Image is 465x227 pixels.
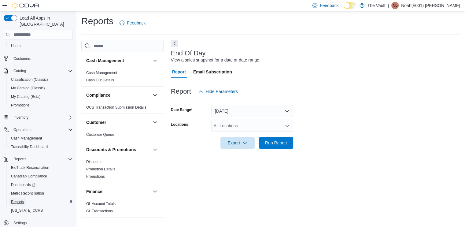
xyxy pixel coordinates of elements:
[11,114,73,121] span: Inventory
[86,78,114,83] span: Cash Out Details
[1,67,75,75] button: Catalog
[11,136,42,141] span: Cash Management
[1,155,75,163] button: Reports
[86,159,102,164] span: Discounts
[11,94,41,99] span: My Catalog (Beta)
[11,54,73,62] span: Customers
[9,207,73,214] span: Washington CCRS
[220,137,255,149] button: Export
[259,137,293,149] button: Run Report
[391,2,399,9] div: Noah(#001) Trodick
[117,17,148,29] a: Feedback
[13,69,26,73] span: Catalog
[265,140,287,146] span: Run Report
[11,114,31,121] button: Inventory
[86,92,150,98] button: Compliance
[86,71,117,75] a: Cash Management
[206,88,238,95] span: Hide Parameters
[171,40,178,47] button: Next
[86,70,117,75] span: Cash Management
[11,208,43,213] span: [US_STATE] CCRS
[6,172,75,180] button: Canadian Compliance
[1,113,75,122] button: Inventory
[86,167,115,172] span: Promotion Details
[151,146,159,153] button: Discounts & Promotions
[193,66,232,78] span: Email Subscription
[13,127,31,132] span: Operations
[11,182,35,187] span: Dashboards
[9,84,73,92] span: My Catalog (Classic)
[344,2,356,9] input: Dark Mode
[86,147,136,153] h3: Discounts & Promotions
[151,91,159,99] button: Compliance
[171,50,206,57] h3: End Of Day
[196,85,240,98] button: Hide Parameters
[211,105,293,117] button: [DATE]
[86,188,102,195] h3: Finance
[9,93,43,100] a: My Catalog (Beta)
[86,105,146,110] a: OCS Transaction Submission Details
[11,126,34,133] button: Operations
[9,190,46,197] a: Metrc Reconciliation
[11,155,29,163] button: Reports
[81,200,164,217] div: Finance
[81,15,113,27] h1: Reports
[285,123,290,128] button: Open list of options
[1,125,75,134] button: Operations
[86,132,114,137] a: Customer Queue
[6,101,75,110] button: Promotions
[9,42,23,50] a: Users
[9,135,73,142] span: Cash Management
[151,188,159,195] button: Finance
[86,78,114,82] a: Cash Out Details
[6,92,75,101] button: My Catalog (Beta)
[81,104,164,113] div: Compliance
[11,174,47,179] span: Canadian Compliance
[86,105,146,110] span: OCS Transaction Submission Details
[13,157,26,162] span: Reports
[86,119,150,125] button: Customer
[9,190,73,197] span: Metrc Reconciliation
[9,164,73,171] span: BioTrack Reconciliation
[171,88,191,95] h3: Report
[6,143,75,151] button: Traceabilty Dashboard
[11,155,73,163] span: Reports
[9,102,32,109] a: Promotions
[9,198,73,206] span: Reports
[6,198,75,206] button: Reports
[12,2,40,9] img: Cova
[11,86,45,91] span: My Catalog (Classic)
[11,55,34,62] a: Customers
[11,43,20,48] span: Users
[171,122,188,127] label: Locations
[11,67,73,75] span: Catalog
[9,143,50,151] a: Traceabilty Dashboard
[86,147,150,153] button: Discounts & Promotions
[11,165,49,170] span: BioTrack Reconciliation
[9,135,44,142] a: Cash Management
[86,188,150,195] button: Finance
[6,180,75,189] a: Dashboards
[171,107,193,112] label: Date Range
[6,206,75,215] button: [US_STATE] CCRS
[86,92,110,98] h3: Compliance
[86,167,115,171] a: Promotion Details
[11,219,73,227] span: Settings
[9,173,73,180] span: Canadian Compliance
[9,181,73,188] span: Dashboards
[11,77,48,82] span: Classification (Classic)
[9,93,73,100] span: My Catalog (Beta)
[13,221,27,225] span: Settings
[86,174,105,179] a: Promotions
[13,56,31,61] span: Customers
[9,181,38,188] a: Dashboards
[9,198,26,206] a: Reports
[86,209,113,213] a: GL Transactions
[11,126,73,133] span: Operations
[86,119,106,125] h3: Customer
[86,58,150,64] button: Cash Management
